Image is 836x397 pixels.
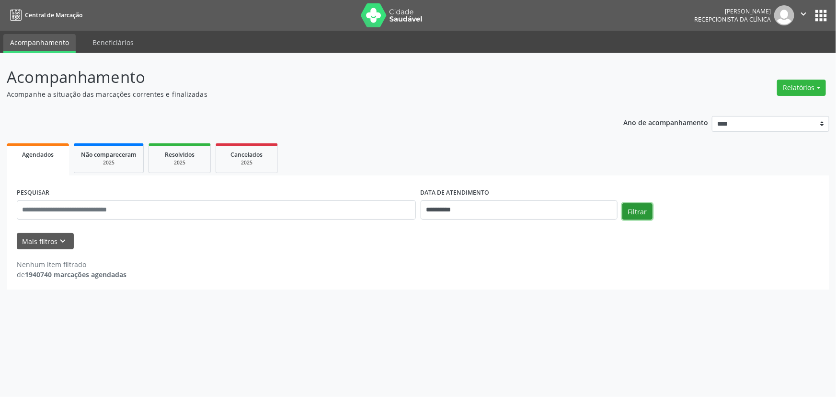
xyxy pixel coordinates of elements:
label: DATA DE ATENDIMENTO [421,186,490,200]
span: Não compareceram [81,151,137,159]
div: 2025 [156,159,204,166]
button: Relatórios [777,80,826,96]
button:  [794,5,813,25]
img: img [774,5,794,25]
button: apps [813,7,829,24]
label: PESQUISAR [17,186,49,200]
div: [PERSON_NAME] [694,7,771,15]
button: Filtrar [622,203,653,220]
span: Central de Marcação [25,11,82,19]
span: Agendados [22,151,54,159]
span: Resolvidos [165,151,195,159]
a: Beneficiários [86,34,140,51]
a: Central de Marcação [7,7,82,23]
span: Cancelados [231,151,263,159]
p: Acompanhe a situação das marcações correntes e finalizadas [7,89,583,99]
p: Acompanhamento [7,65,583,89]
div: 2025 [81,159,137,166]
strong: 1940740 marcações agendadas [25,270,126,279]
div: de [17,269,126,280]
a: Acompanhamento [3,34,76,53]
span: Recepcionista da clínica [694,15,771,23]
div: 2025 [223,159,271,166]
p: Ano de acompanhamento [624,116,709,128]
i:  [798,9,809,19]
i: keyboard_arrow_down [58,236,69,246]
button: Mais filtroskeyboard_arrow_down [17,233,74,250]
div: Nenhum item filtrado [17,259,126,269]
